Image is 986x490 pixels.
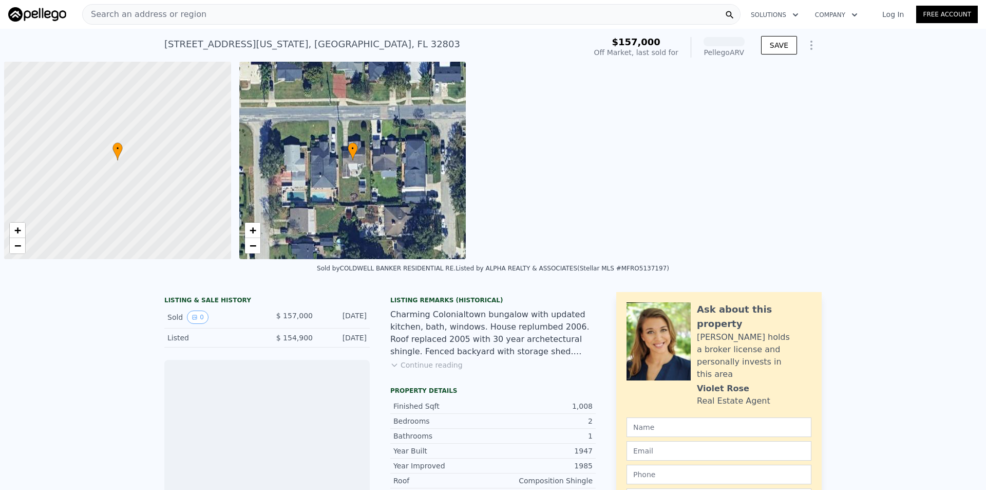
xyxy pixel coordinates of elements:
[83,8,206,21] span: Search an address or region
[704,47,745,58] div: Pellego ARV
[187,311,208,324] button: View historical data
[348,144,358,153] span: •
[249,224,256,237] span: +
[390,387,596,395] div: Property details
[801,35,822,56] button: Show Options
[390,308,596,358] div: Charming Colonialtown bungalow with updated kitchen, bath, windows. House replumbed 2006. Roof re...
[393,431,493,441] div: Bathrooms
[761,36,797,55] button: SAVE
[697,383,749,395] div: Violet Rose
[167,333,259,343] div: Listed
[393,416,493,426] div: Bedrooms
[393,461,493,471] div: Year Improved
[612,37,660,47] span: $157,000
[743,6,807,24] button: Solutions
[697,331,811,380] div: [PERSON_NAME] holds a broker license and personally invests in this area
[697,395,770,407] div: Real Estate Agent
[276,312,313,320] span: $ 157,000
[317,265,456,272] div: Sold by COLDWELL BANKER RESIDENTIAL RE .
[8,7,66,22] img: Pellego
[321,333,367,343] div: [DATE]
[870,9,916,20] a: Log In
[390,296,596,304] div: Listing Remarks (Historical)
[10,223,25,238] a: Zoom in
[164,296,370,306] div: LISTING & SALE HISTORY
[697,302,811,331] div: Ask about this property
[276,334,313,342] span: $ 154,900
[594,47,678,58] div: Off Market, last sold for
[493,416,593,426] div: 2
[493,461,593,471] div: 1985
[10,238,25,253] a: Zoom out
[493,446,593,456] div: 1947
[456,265,669,272] div: Listed by ALPHA REALTY & ASSOCIATES (Stellar MLS #MFRO5137197)
[321,311,367,324] div: [DATE]
[807,6,866,24] button: Company
[164,37,460,51] div: [STREET_ADDRESS][US_STATE] , [GEOGRAPHIC_DATA] , FL 32803
[390,360,463,370] button: Continue reading
[348,142,358,160] div: •
[112,144,123,153] span: •
[112,142,123,160] div: •
[249,239,256,252] span: −
[493,476,593,486] div: Composition Shingle
[393,401,493,411] div: Finished Sqft
[627,441,811,461] input: Email
[167,311,259,324] div: Sold
[393,446,493,456] div: Year Built
[493,431,593,441] div: 1
[493,401,593,411] div: 1,008
[916,6,978,23] a: Free Account
[245,223,260,238] a: Zoom in
[627,465,811,484] input: Phone
[245,238,260,253] a: Zoom out
[393,476,493,486] div: Roof
[14,239,21,252] span: −
[14,224,21,237] span: +
[627,418,811,437] input: Name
